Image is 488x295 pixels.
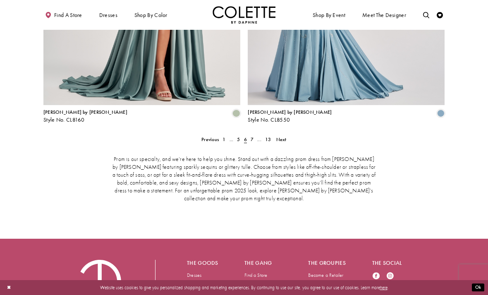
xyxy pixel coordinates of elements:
[244,136,247,143] span: 6
[256,135,263,144] a: ...
[248,110,332,123] div: Colette by Daphne Style No. CL8550
[237,136,240,143] span: 5
[111,156,377,203] p: Prom is our specialty, and we’re here to help you shine. Stand out with a dazzling prom dress fro...
[276,136,287,143] span: Next
[187,260,219,266] h5: The goods
[54,12,82,18] span: Find a store
[380,285,388,290] a: here
[265,136,271,143] span: 13
[227,135,235,144] a: ...
[242,135,249,144] span: Current page
[98,6,119,24] span: Dresses
[257,136,261,143] span: ...
[4,282,14,293] button: Close Dialog
[213,6,275,24] img: Colette by Daphne
[133,6,169,24] span: Shop by color
[213,6,275,24] a: Visit Home Page
[313,12,345,18] span: Shop By Event
[472,284,484,292] button: Submit Dialog
[372,260,411,266] h5: The social
[251,136,254,143] span: 7
[187,272,201,278] a: Dresses
[232,110,240,117] i: Sage
[230,136,234,143] span: ...
[134,12,167,18] span: Shop by color
[421,6,431,24] a: Toggle search
[45,283,443,292] p: Website uses cookies to give you personalized shopping and marketing experiences. By continuing t...
[43,110,127,123] div: Colette by Daphne Style No. CL8160
[274,135,288,144] a: Next Page
[372,272,380,281] a: Visit our Facebook - Opens in new tab
[248,116,290,123] span: Style No. CL8550
[308,260,347,266] h5: The groupies
[244,272,267,278] a: Find a Store
[43,6,84,24] a: Find a store
[263,135,273,144] a: 13
[43,109,127,115] span: [PERSON_NAME] by [PERSON_NAME]
[244,260,283,266] h5: The gang
[201,136,219,143] span: Previous
[43,116,85,123] span: Style No. CL8160
[248,109,332,115] span: [PERSON_NAME] by [PERSON_NAME]
[435,6,445,24] a: Check Wishlist
[308,272,343,278] a: Become a Retailer
[311,6,347,24] span: Shop By Event
[235,135,242,144] a: 5
[222,136,225,143] span: 1
[99,12,117,18] span: Dresses
[386,272,394,281] a: Visit our Instagram - Opens in new tab
[361,6,408,24] a: Meet the designer
[200,135,221,144] a: Prev Page
[362,12,406,18] span: Meet the designer
[221,135,227,144] a: 1
[437,110,445,117] i: Dusty Blue
[249,135,255,144] a: 7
